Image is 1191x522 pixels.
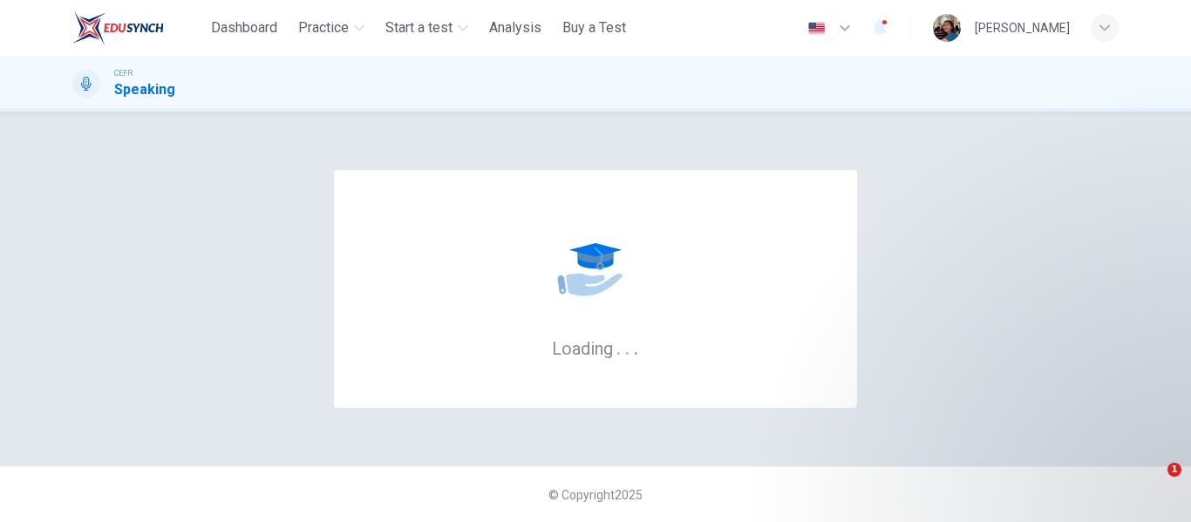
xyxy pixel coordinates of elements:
[633,332,639,361] h6: .
[298,17,349,38] span: Practice
[378,12,475,44] button: Start a test
[1132,463,1174,505] iframe: Intercom live chat
[114,67,133,79] span: CEFR
[114,79,175,100] h1: Speaking
[489,17,541,38] span: Analysis
[562,17,626,38] span: Buy a Test
[552,336,639,359] h6: Loading
[72,10,164,45] img: ELTC logo
[211,17,277,38] span: Dashboard
[616,332,622,361] h6: .
[624,332,630,361] h6: .
[555,12,633,44] button: Buy a Test
[385,17,453,38] span: Start a test
[933,14,961,42] img: Profile picture
[548,488,643,502] span: © Copyright 2025
[204,12,284,44] button: Dashboard
[975,17,1070,38] div: [PERSON_NAME]
[291,12,371,44] button: Practice
[482,12,548,44] button: Analysis
[806,22,827,35] img: en
[1167,463,1181,477] span: 1
[72,10,204,45] a: ELTC logo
